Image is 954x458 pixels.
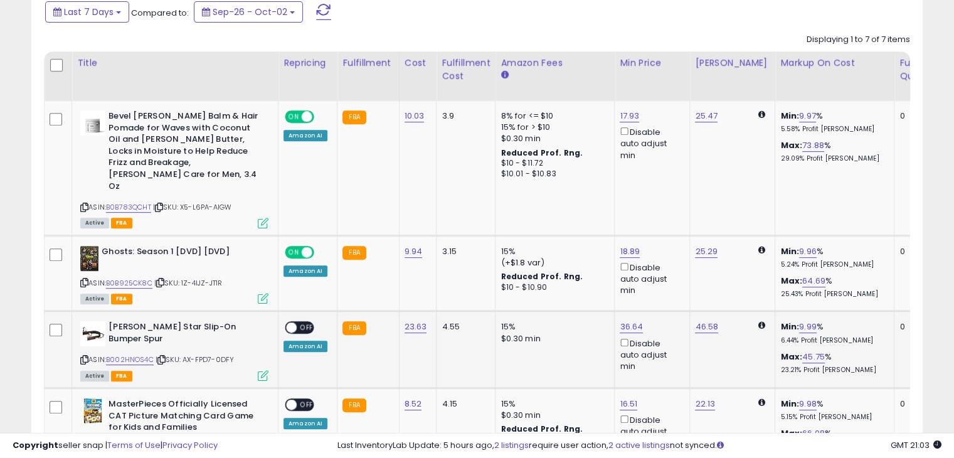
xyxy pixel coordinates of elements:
[620,56,684,70] div: Min Price
[284,265,327,277] div: Amazon AI
[780,139,802,151] b: Max:
[80,294,109,304] span: All listings currently available for purchase on Amazon
[153,202,231,212] span: | SKU: X5-L6PA-AIGW
[780,110,799,122] b: Min:
[620,398,637,410] a: 16.51
[501,70,508,81] small: Amazon Fees.
[608,439,670,451] a: 2 active listings
[405,321,427,333] a: 23.63
[780,366,884,375] p: 23.21% Profit [PERSON_NAME]
[131,7,189,19] span: Compared to:
[620,110,639,122] a: 17.93
[405,110,425,122] a: 10.03
[780,413,884,422] p: 5.15% Profit [PERSON_NAME]
[501,110,605,122] div: 8% for <= $10
[501,133,605,144] div: $0.30 min
[494,439,529,451] a: 2 listings
[194,1,303,23] button: Sep-26 - Oct-02
[899,56,943,83] div: Fulfillable Quantity
[405,56,432,70] div: Cost
[780,245,799,257] b: Min:
[337,440,941,452] div: Last InventoryLab Update: 5 hours ago, require user action, not synced.
[106,354,154,365] a: B002HNOS4C
[80,246,268,303] div: ASIN:
[780,154,884,163] p: 29.09% Profit [PERSON_NAME]
[799,245,817,258] a: 9.96
[899,246,938,257] div: 0
[780,336,884,345] p: 6.44% Profit [PERSON_NAME]
[501,333,605,344] div: $0.30 min
[780,110,884,134] div: %
[780,140,884,163] div: %
[80,110,268,227] div: ASIN:
[80,321,105,346] img: 41IxbRxRULL._SL40_.jpg
[342,398,366,412] small: FBA
[342,246,366,260] small: FBA
[775,51,894,101] th: The percentage added to the cost of goods (COGS) that forms the calculator for Min & Max prices.
[695,398,715,410] a: 22.13
[802,139,824,152] a: 73.88
[162,439,218,451] a: Privacy Policy
[109,398,261,437] b: MasterPieces Officially Licensed CAT Picture Matching Card Game for Kids and Families
[620,321,643,333] a: 36.64
[80,110,105,136] img: 31Qj5HfHcgL._SL40_.jpg
[284,56,332,70] div: Repricing
[501,398,605,410] div: 15%
[342,321,366,335] small: FBA
[802,275,825,287] a: 64.69
[780,398,799,410] b: Min:
[109,321,261,348] b: [PERSON_NAME] Star Slip-On Bumper Spur
[80,246,98,271] img: 51mYB2BfIIL._SL40_.jpg
[111,218,132,228] span: FBA
[442,321,485,333] div: 4.55
[156,354,234,365] span: | SKU: AX-FPD7-0DFY
[442,56,490,83] div: Fulfillment Cost
[109,110,261,195] b: Bevel [PERSON_NAME] Balm & Hair Pomade for Waves with Coconut Oil and [PERSON_NAME] Butter, Locks...
[107,439,161,451] a: Terms of Use
[695,245,718,258] a: 25.29
[342,110,366,124] small: FBA
[501,158,605,169] div: $10 - $11.72
[284,341,327,352] div: Amazon AI
[286,247,302,257] span: ON
[284,418,327,429] div: Amazon AI
[284,130,327,141] div: Amazon AI
[802,351,825,363] a: 45.75
[695,56,770,70] div: [PERSON_NAME]
[154,278,222,288] span: | SKU: 1Z-4IJZ-JT1R
[780,321,799,333] b: Min:
[780,290,884,299] p: 25.43% Profit [PERSON_NAME]
[501,122,605,133] div: 15% for > $10
[899,110,938,122] div: 0
[501,321,605,333] div: 15%
[80,398,105,423] img: 51lW1g8dCJL._SL40_.jpg
[312,247,332,257] span: OFF
[799,110,816,122] a: 9.97
[780,56,889,70] div: Markup on Cost
[102,246,254,261] b: Ghosts: Season 1 [DVD] [DVD]
[106,202,151,213] a: B0B783QCHT
[501,410,605,421] div: $0.30 min
[111,294,132,304] span: FBA
[780,275,802,287] b: Max:
[899,398,938,410] div: 0
[342,56,393,70] div: Fulfillment
[297,400,317,410] span: OFF
[695,321,718,333] a: 46.58
[780,246,884,269] div: %
[442,246,485,257] div: 3.15
[501,246,605,257] div: 15%
[77,56,273,70] div: Title
[899,321,938,333] div: 0
[501,282,605,293] div: $10 - $10.90
[442,398,485,410] div: 4.15
[13,440,218,452] div: seller snap | |
[45,1,129,23] button: Last 7 Days
[501,169,605,179] div: $10.01 - $10.83
[780,398,884,422] div: %
[297,322,317,333] span: OFF
[405,245,423,258] a: 9.94
[799,398,817,410] a: 9.98
[807,34,910,46] div: Displaying 1 to 7 of 7 items
[80,321,268,380] div: ASIN:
